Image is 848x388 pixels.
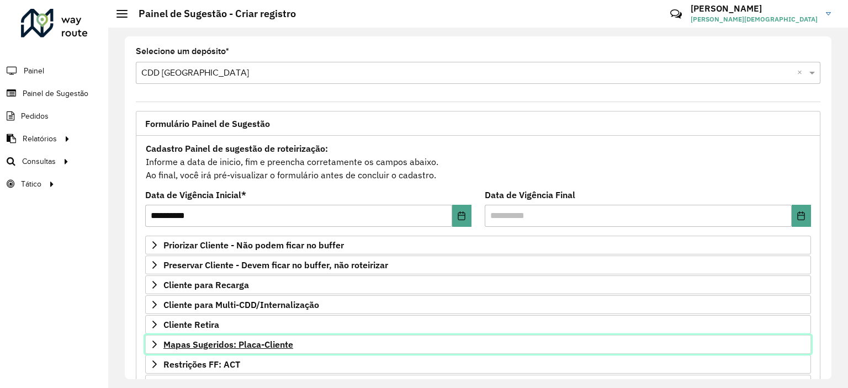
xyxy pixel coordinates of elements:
a: Mapas Sugeridos: Placa-Cliente [145,335,811,354]
label: Selecione um depósito [136,45,229,58]
label: Data de Vigência Final [485,188,575,201]
span: Consultas [22,156,56,167]
span: Tático [21,178,41,190]
span: Cliente para Multi-CDD/Internalização [163,300,319,309]
button: Choose Date [452,205,471,227]
h2: Painel de Sugestão - Criar registro [128,8,296,20]
span: Painel [24,65,44,77]
label: Data de Vigência Inicial [145,188,246,201]
a: Restrições FF: ACT [145,355,811,374]
span: Cliente Retira [163,320,219,329]
span: Priorizar Cliente - Não podem ficar no buffer [163,241,344,249]
button: Choose Date [792,205,811,227]
span: Painel de Sugestão [23,88,88,99]
h3: [PERSON_NAME] [691,3,818,14]
a: Cliente Retira [145,315,811,334]
span: Restrições FF: ACT [163,360,240,369]
a: Cliente para Multi-CDD/Internalização [145,295,811,314]
a: Cliente para Recarga [145,275,811,294]
span: Pedidos [21,110,49,122]
span: Cliente para Recarga [163,280,249,289]
span: Preservar Cliente - Devem ficar no buffer, não roteirizar [163,261,388,269]
span: Relatórios [23,133,57,145]
span: Mapas Sugeridos: Placa-Cliente [163,340,293,349]
strong: Cadastro Painel de sugestão de roteirização: [146,143,328,154]
a: Preservar Cliente - Devem ficar no buffer, não roteirizar [145,256,811,274]
a: Contato Rápido [664,2,688,26]
span: Formulário Painel de Sugestão [145,119,270,128]
span: Clear all [797,66,807,79]
span: [PERSON_NAME][DEMOGRAPHIC_DATA] [691,14,818,24]
a: Priorizar Cliente - Não podem ficar no buffer [145,236,811,254]
div: Informe a data de inicio, fim e preencha corretamente os campos abaixo. Ao final, você irá pré-vi... [145,141,811,182]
